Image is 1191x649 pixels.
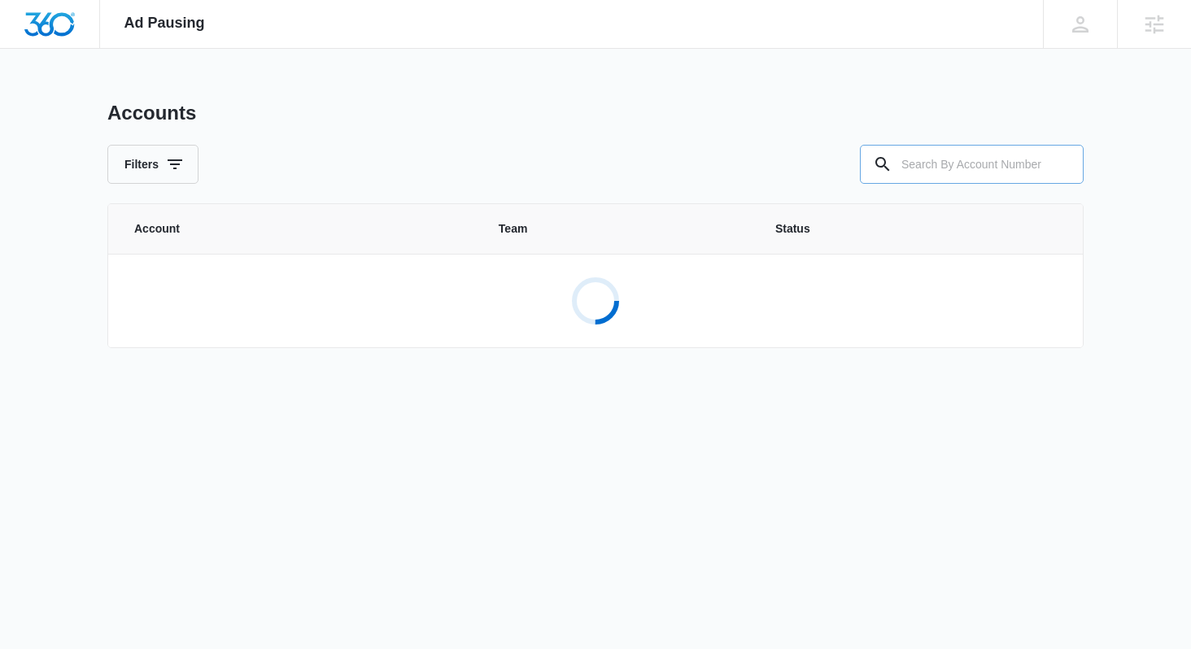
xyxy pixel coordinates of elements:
h1: Accounts [107,101,196,125]
span: Team [499,220,736,237]
span: Account [134,220,460,237]
span: Ad Pausing [124,15,205,32]
span: Status [775,220,1057,237]
input: Search By Account Number [860,145,1084,184]
button: Filters [107,145,198,184]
